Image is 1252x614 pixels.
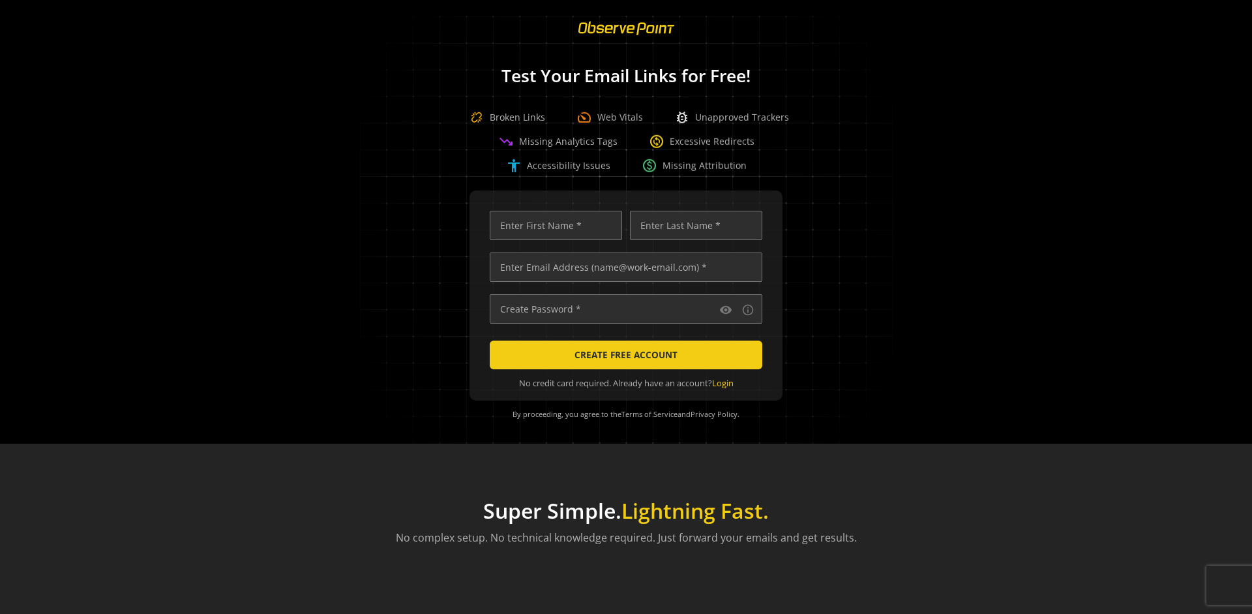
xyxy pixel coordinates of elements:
[498,134,618,149] div: Missing Analytics Tags
[712,377,734,389] a: Login
[498,134,514,149] span: trending_down
[464,104,490,130] img: Broken Link
[339,67,913,85] h1: Test Your Email Links for Free!
[490,253,762,282] input: Enter Email Address (name@work-email.com) *
[506,158,522,174] span: accessibility
[691,409,738,419] a: Privacy Policy
[642,158,747,174] div: Missing Attribution
[649,134,664,149] span: change_circle
[490,294,762,324] input: Create Password *
[490,377,762,390] div: No credit card required. Already have an account?
[506,158,610,174] div: Accessibility Issues
[649,134,754,149] div: Excessive Redirects
[490,341,762,369] button: CREATE FREE ACCOUNT
[576,110,643,125] div: Web Vitals
[576,110,592,125] span: speed
[642,158,657,174] span: paid
[490,211,622,240] input: Enter First Name *
[741,303,754,316] mat-icon: info_outline
[674,110,690,125] span: bug_report
[486,401,766,428] div: By proceeding, you agree to the and .
[621,497,769,525] span: Lightning Fast.
[719,303,732,316] mat-icon: visibility
[464,104,545,130] div: Broken Links
[621,409,678,419] a: Terms of Service
[630,211,762,240] input: Enter Last Name *
[574,343,678,367] span: CREATE FREE ACCOUNT
[674,110,789,125] div: Unapproved Trackers
[570,30,683,42] a: ObservePoint Homepage
[396,499,857,523] h1: Super Simple.
[396,530,857,545] p: No complex setup. No technical knowledge required. Just forward your emails and get results.
[740,302,756,318] button: Password requirements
